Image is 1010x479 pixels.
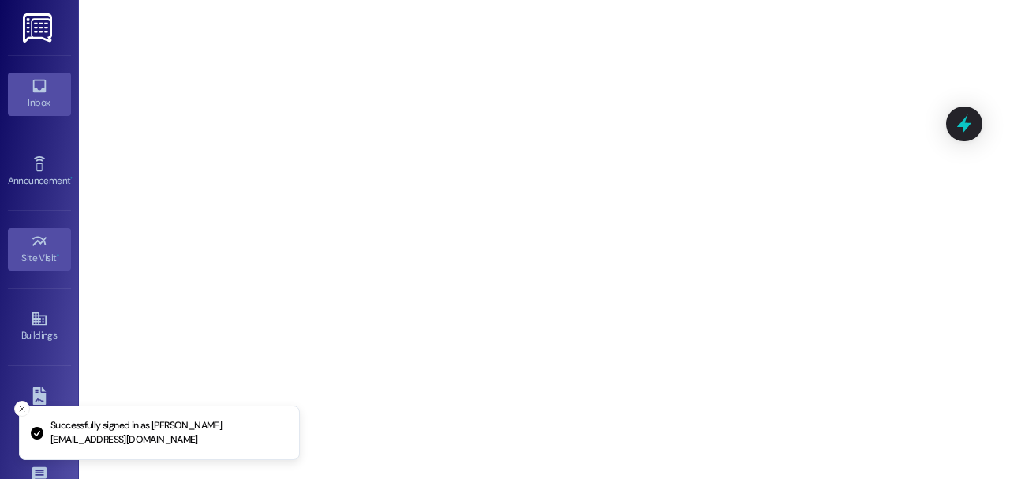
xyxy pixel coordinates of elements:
span: • [57,250,59,261]
p: Successfully signed in as [PERSON_NAME][EMAIL_ADDRESS][DOMAIN_NAME] [50,419,286,447]
button: Close toast [14,401,30,417]
a: Buildings [8,305,71,348]
img: ResiDesk Logo [23,13,55,43]
a: Site Visit • [8,228,71,271]
a: Leads [8,383,71,425]
span: • [70,173,73,184]
a: Inbox [8,73,71,115]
